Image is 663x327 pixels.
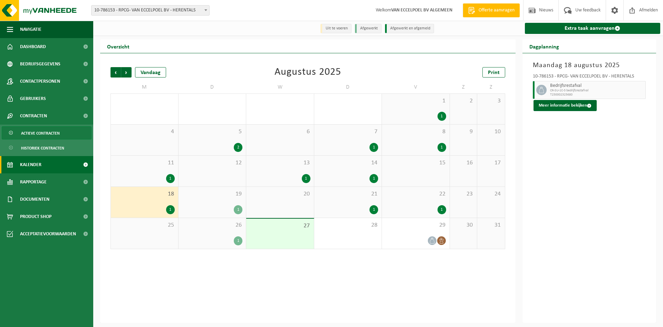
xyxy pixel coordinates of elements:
td: Z [477,81,505,93]
span: Product Shop [20,208,51,225]
span: Actieve contracten [21,127,60,140]
li: Afgewerkt [355,24,382,33]
td: M [110,81,179,93]
li: Afgewerkt en afgemeld [385,24,434,33]
span: 2 [453,97,474,105]
span: 5 [182,128,243,136]
span: Vorige [110,67,121,78]
span: 15 [385,159,446,167]
span: 14 [318,159,378,167]
a: Historiek contracten [2,141,92,154]
span: 3 [481,97,501,105]
span: Navigatie [20,21,41,38]
span: 20 [250,190,310,198]
span: 4 [114,128,175,136]
span: 31 [481,221,501,229]
div: 1 [234,205,242,214]
span: 9 [453,128,474,136]
span: 6 [250,128,310,136]
span: Bedrijfsrestafval [550,83,644,89]
td: D [314,81,382,93]
span: 13 [250,159,310,167]
span: 10 [481,128,501,136]
td: Z [450,81,478,93]
span: Dashboard [20,38,46,55]
span: 22 [385,190,446,198]
span: 19 [182,190,243,198]
span: Gebruikers [20,90,46,107]
a: Print [482,67,505,78]
span: 21 [318,190,378,198]
span: 12 [182,159,243,167]
span: 17 [481,159,501,167]
div: 1 [302,174,310,183]
div: Vandaag [135,67,166,78]
div: Augustus 2025 [275,67,341,78]
td: D [179,81,247,93]
span: 26 [182,221,243,229]
span: 16 [453,159,474,167]
span: 28 [318,221,378,229]
div: 1 [438,143,446,152]
div: 1 [369,205,378,214]
span: 24 [481,190,501,198]
span: Print [488,70,500,75]
td: W [246,81,314,93]
span: 1 [385,97,446,105]
span: Kalender [20,156,41,173]
h2: Overzicht [100,39,136,53]
td: V [382,81,450,93]
div: 1 [166,205,175,214]
span: Contactpersonen [20,73,60,90]
span: Acceptatievoorwaarden [20,225,76,243]
div: 10-786153 - RPCG- VAN ECCELPOEL BV - HERENTALS [533,74,646,81]
span: 25 [114,221,175,229]
span: Volgende [121,67,132,78]
span: 7 [318,128,378,136]
li: Uit te voeren [320,24,352,33]
span: Contracten [20,107,47,125]
span: Bedrijfsgegevens [20,55,60,73]
span: 18 [114,190,175,198]
span: CR-SU-1C-5 bedrijfsrestafval [550,89,644,93]
div: 1 [369,174,378,183]
span: 30 [453,221,474,229]
span: 11 [114,159,175,167]
button: Meer informatie bekijken [534,100,597,111]
div: 1 [166,174,175,183]
span: 27 [250,222,310,230]
span: Documenten [20,191,49,208]
h3: Maandag 18 augustus 2025 [533,60,646,71]
div: 1 [438,205,446,214]
span: Offerte aanvragen [477,7,516,14]
a: Extra taak aanvragen [525,23,661,34]
div: 1 [234,236,242,245]
span: 10-786153 - RPCG- VAN ECCELPOEL BV - HERENTALS [91,5,210,16]
a: Actieve contracten [2,126,92,139]
div: 1 [369,143,378,152]
span: 29 [385,221,446,229]
span: Historiek contracten [21,142,64,155]
span: 23 [453,190,474,198]
a: Offerte aanvragen [463,3,520,17]
h2: Dagplanning [522,39,566,53]
div: 1 [438,112,446,121]
span: 8 [385,128,446,136]
span: Rapportage [20,173,47,191]
div: 2 [234,143,242,152]
span: 10-786153 - RPCG- VAN ECCELPOEL BV - HERENTALS [92,6,209,15]
strong: VAN ECCELPOEL BV ALGEMEEN [391,8,452,13]
span: T250002325680 [550,93,644,97]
